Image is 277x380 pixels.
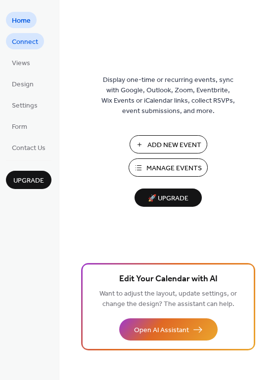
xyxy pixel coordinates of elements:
span: Want to adjust the layout, update settings, or change the design? The assistant can help. [99,287,237,311]
span: Manage Events [146,163,202,174]
a: Form [6,118,33,134]
span: Views [12,58,30,69]
span: Design [12,79,34,90]
span: Home [12,16,31,26]
span: Contact Us [12,143,46,153]
button: Open AI Assistant [119,318,218,341]
span: Settings [12,101,38,111]
a: Contact Us [6,139,51,155]
a: Settings [6,97,44,113]
span: Display one-time or recurring events, sync with Google, Outlook, Zoom, Eventbrite, Wix Events or ... [101,75,235,116]
a: Connect [6,33,44,49]
span: Form [12,122,27,132]
span: Open AI Assistant [134,325,189,336]
span: Upgrade [13,176,44,186]
button: 🚀 Upgrade [135,189,202,207]
button: Upgrade [6,171,51,189]
a: Views [6,54,36,71]
button: Add New Event [130,135,207,153]
span: Connect [12,37,38,47]
button: Manage Events [129,158,208,177]
span: Edit Your Calendar with AI [119,272,218,286]
span: 🚀 Upgrade [140,192,196,205]
a: Home [6,12,37,28]
a: Design [6,76,40,92]
span: Add New Event [147,140,201,151]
